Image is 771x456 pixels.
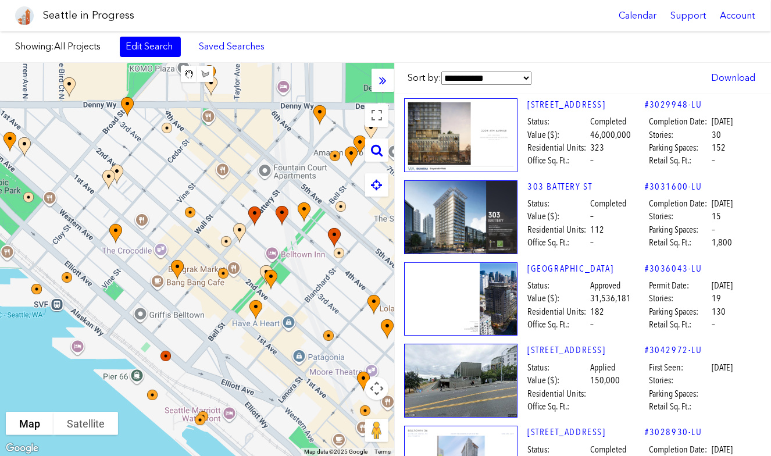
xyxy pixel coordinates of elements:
span: Parking Spaces: [649,387,710,400]
span: [DATE] [712,361,733,374]
a: Open this area in Google Maps (opens a new window) [3,441,41,456]
span: Stories: [649,292,710,305]
span: Retail Sq. Ft.: [649,400,710,413]
span: Status: [527,197,588,210]
select: Sort by: [441,72,531,85]
span: Value ($): [527,374,588,387]
span: Completed [590,197,626,210]
span: – [712,318,715,331]
span: Office Sq. Ft.: [527,318,588,331]
h1: Seattle in Progress [43,8,134,23]
a: #3042972-LU [645,344,702,357]
span: Completion Date: [649,443,710,456]
a: Saved Searches [192,37,271,56]
img: 1.jpg [404,180,517,254]
span: – [712,154,715,167]
span: Status: [527,279,588,292]
a: [STREET_ADDRESS] [527,426,645,439]
span: Office Sq. Ft.: [527,400,588,413]
span: 46,000,000 [590,129,631,141]
span: 150,000 [590,374,620,387]
img: 2901_WESTERN_AVE_SEATTLE.jpg [404,344,517,418]
img: Google [3,441,41,456]
span: Residential Units: [527,305,588,318]
span: Residential Units: [527,141,588,154]
span: Retail Sq. Ft.: [649,318,710,331]
span: – [712,223,715,236]
a: Terms [374,448,391,455]
span: [DATE] [712,279,733,292]
span: Completion Date: [649,197,710,210]
span: Completion Date: [649,115,710,128]
button: Show satellite imagery [53,412,118,435]
span: 31,536,181 [590,292,631,305]
span: Office Sq. Ft.: [527,236,588,249]
span: [DATE] [712,115,733,128]
span: Status: [527,443,588,456]
span: – [590,236,594,249]
span: Retail Sq. Ft.: [649,236,710,249]
span: – [590,154,594,167]
span: 19 [712,292,721,305]
span: Office Sq. Ft.: [527,154,588,167]
span: 112 [590,223,604,236]
span: Map data ©2025 Google [304,448,367,455]
span: Stories: [649,374,710,387]
img: 1.jpg [404,98,517,172]
a: 303 BATTERY ST [527,180,645,193]
span: Applied [590,361,615,374]
span: Parking Spaces: [649,141,710,154]
span: Residential Units: [527,387,588,400]
span: Retail Sq. Ft.: [649,154,710,167]
span: Completed [590,443,626,456]
a: #3028930-LU [645,426,702,439]
img: favicon-96x96.png [15,6,34,25]
button: Toggle fullscreen view [365,104,388,127]
span: Parking Spaces: [649,223,710,236]
a: #3029948-LU [645,98,702,111]
a: [STREET_ADDRESS] [527,98,645,111]
span: Residential Units: [527,223,588,236]
a: [GEOGRAPHIC_DATA] [527,262,645,275]
span: Value ($): [527,292,588,305]
span: Permit Date: [649,279,710,292]
span: Parking Spaces: [649,305,710,318]
span: [DATE] [712,197,733,210]
span: All Projects [54,41,101,52]
span: – [590,318,594,331]
span: 152 [712,141,726,154]
button: Drag Pegman onto the map to open Street View [365,419,388,442]
span: 1,800 [712,236,732,249]
span: Stories: [649,210,710,223]
span: Status: [527,115,588,128]
span: 130 [712,305,726,318]
label: Sort by: [408,72,531,85]
span: – [590,210,594,223]
span: Stories: [649,129,710,141]
a: Download [705,68,761,88]
span: 182 [590,305,604,318]
span: Status: [527,361,588,374]
span: First Seen: [649,361,710,374]
button: Draw a shape [197,66,213,82]
img: 1.jpg [404,262,517,336]
a: Edit Search [120,37,181,56]
span: 15 [712,210,721,223]
span: Approved [590,279,620,292]
a: #3031600-LU [645,180,702,193]
span: 30 [712,129,721,141]
button: Stop drawing [181,66,197,82]
button: Show street map [6,412,53,435]
span: Value ($): [527,129,588,141]
span: [DATE] [712,443,733,456]
a: #3036043-LU [645,262,702,275]
button: Map camera controls [365,377,388,400]
span: Value ($): [527,210,588,223]
span: 323 [590,141,604,154]
label: Showing: [15,40,108,53]
span: Completed [590,115,626,128]
a: [STREET_ADDRESS] [527,344,645,357]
